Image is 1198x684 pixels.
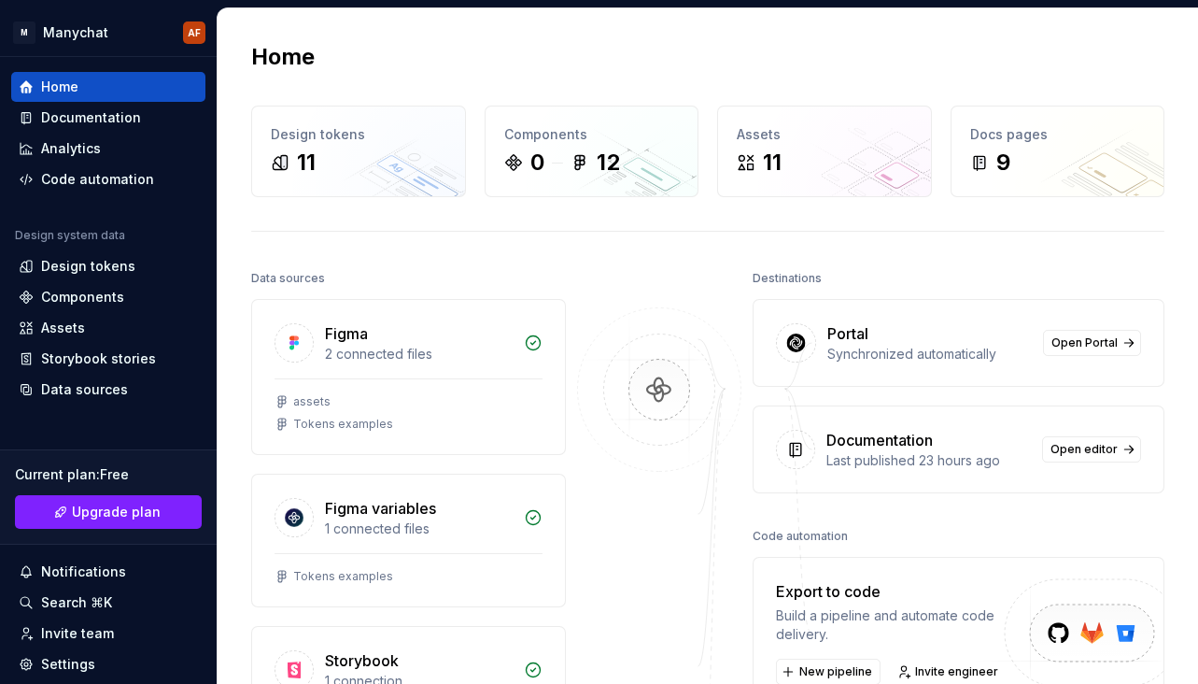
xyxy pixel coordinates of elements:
div: AF [188,25,201,40]
div: Figma variables [325,497,436,520]
div: Docs pages [970,125,1146,144]
div: Export to code [776,580,1007,603]
div: Storybook stories [41,349,156,368]
div: 12 [597,148,620,178]
div: Settings [41,655,95,674]
div: Search ⌘K [41,593,112,612]
button: Notifications [11,557,205,587]
a: Assets11 [717,106,932,197]
div: Invite team [41,624,114,643]
div: 0 [530,148,544,178]
span: Open editor [1050,442,1118,457]
span: Open Portal [1051,335,1118,350]
div: Code automation [41,170,154,189]
a: Home [11,72,205,102]
div: Storybook [325,649,399,672]
div: Portal [827,322,868,345]
div: Notifications [41,563,126,581]
div: Documentation [826,429,933,451]
div: Tokens examples [293,417,393,432]
a: Analytics [11,134,205,164]
div: Current plan : Free [15,465,202,484]
a: Figma variables1 connected filesTokens examples [251,474,566,607]
a: Code automation [11,164,205,194]
button: MManychatAF [4,12,213,52]
div: Design tokens [271,125,446,144]
span: Invite engineer [915,664,998,679]
div: Home [41,78,78,96]
div: M [13,21,35,44]
a: Figma2 connected filesassetsTokens examples [251,299,566,455]
a: Design tokens11 [251,106,466,197]
div: Manychat [43,23,108,42]
h2: Home [251,42,315,72]
a: Invite team [11,619,205,648]
div: Figma [325,322,368,345]
a: Components [11,282,205,312]
a: Components012 [485,106,699,197]
div: Components [504,125,680,144]
a: Docs pages9 [951,106,1165,197]
div: Analytics [41,139,101,158]
div: Design system data [15,228,125,243]
div: 1 connected files [325,520,513,538]
div: 11 [763,148,782,178]
div: Last published 23 hours ago [826,451,1031,470]
div: assets [293,394,331,409]
div: Synchronized automatically [827,345,1032,363]
a: Documentation [11,103,205,133]
div: Data sources [251,265,325,292]
div: Destinations [753,265,822,292]
a: Open Portal [1043,330,1141,356]
div: 9 [996,148,1010,178]
div: Build a pipeline and automate code delivery. [776,606,1007,644]
div: Data sources [41,380,128,399]
button: Upgrade plan [15,495,202,529]
div: Code automation [753,523,848,549]
div: Assets [737,125,912,144]
div: 11 [297,148,316,178]
a: Storybook stories [11,344,205,374]
div: Design tokens [41,257,135,276]
div: 2 connected files [325,345,513,363]
a: Open editor [1042,436,1141,463]
a: Design tokens [11,251,205,281]
div: Assets [41,319,85,337]
a: Data sources [11,375,205,405]
span: New pipeline [799,664,872,679]
button: Search ⌘K [11,588,205,618]
a: Settings [11,649,205,679]
div: Documentation [41,108,141,127]
a: Assets [11,313,205,343]
div: Tokens examples [293,569,393,584]
div: Components [41,288,124,306]
span: Upgrade plan [72,503,161,521]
